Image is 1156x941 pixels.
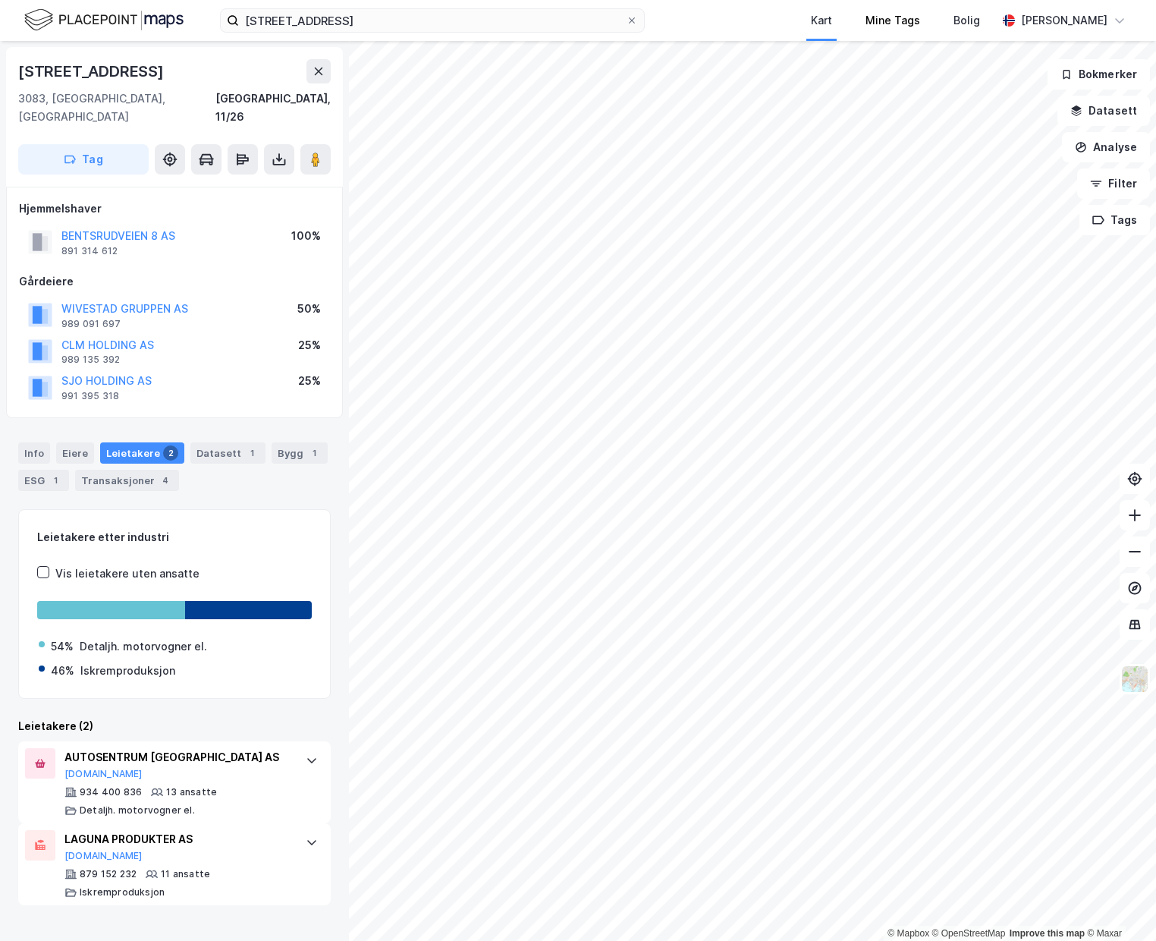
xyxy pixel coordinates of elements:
button: Analyse [1062,132,1150,162]
div: ESG [18,470,69,491]
div: [GEOGRAPHIC_DATA], 11/26 [215,90,331,126]
img: Z [1120,665,1149,694]
a: OpenStreetMap [932,928,1006,939]
div: 54% [51,637,74,656]
div: Hjemmelshaver [19,200,330,218]
div: Iskremproduksjon [80,662,175,680]
div: Kart [811,11,832,30]
div: 25% [298,372,321,390]
div: Detaljh. motorvogner el. [80,804,195,817]
button: Bokmerker [1048,59,1150,90]
div: LAGUNA PRODUKTER AS [64,830,291,848]
div: 13 ansatte [166,786,217,798]
div: Leietakere etter industri [37,528,312,546]
img: logo.f888ab2527a4732fd821a326f86c7f29.svg [24,7,184,33]
div: Bygg [272,442,328,464]
div: Iskremproduksjon [80,886,165,899]
div: Leietakere (2) [18,717,331,735]
button: [DOMAIN_NAME] [64,768,143,780]
iframe: Chat Widget [1080,868,1156,941]
div: 3083, [GEOGRAPHIC_DATA], [GEOGRAPHIC_DATA] [18,90,215,126]
div: Vis leietakere uten ansatte [55,565,199,583]
div: 989 091 697 [61,318,121,330]
div: 11 ansatte [161,868,210,880]
div: 989 135 392 [61,354,120,366]
div: 934 400 836 [80,786,142,798]
div: 25% [298,336,321,354]
button: [DOMAIN_NAME] [64,850,143,862]
div: Detaljh. motorvogner el. [80,637,207,656]
button: Tag [18,144,149,175]
div: 100% [291,227,321,245]
div: 1 [244,445,259,461]
div: Transaksjoner [75,470,179,491]
div: 2 [163,445,178,461]
div: 50% [297,300,321,318]
div: Eiere [56,442,94,464]
input: Søk på adresse, matrikkel, gårdeiere, leietakere eller personer [239,9,626,32]
a: Improve this map [1010,928,1085,939]
div: 879 152 232 [80,868,137,880]
div: Gårdeiere [19,272,330,291]
button: Filter [1077,168,1150,199]
div: 4 [158,473,173,488]
div: 1 [306,445,322,461]
div: [PERSON_NAME] [1021,11,1107,30]
div: 1 [48,473,63,488]
div: [STREET_ADDRESS] [18,59,167,83]
div: Kontrollprogram for chat [1080,868,1156,941]
button: Datasett [1057,96,1150,126]
div: Mine Tags [865,11,920,30]
div: Info [18,442,50,464]
a: Mapbox [887,928,929,939]
div: 46% [51,662,74,680]
div: AUTOSENTRUM [GEOGRAPHIC_DATA] AS [64,748,291,766]
div: Bolig [953,11,980,30]
div: Leietakere [100,442,184,464]
div: Datasett [190,442,265,464]
div: 991 395 318 [61,390,119,402]
button: Tags [1079,205,1150,235]
div: 891 314 612 [61,245,118,257]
